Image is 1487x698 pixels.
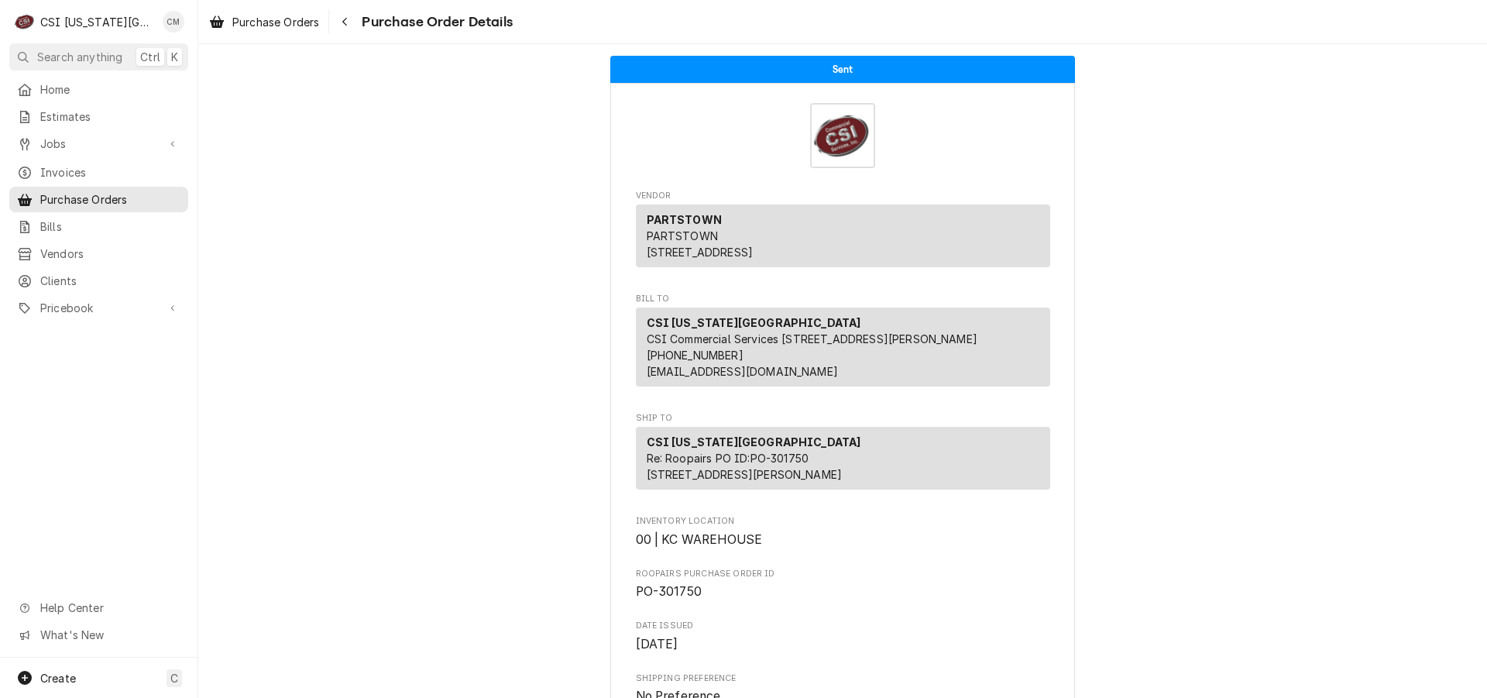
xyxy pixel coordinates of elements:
[9,104,188,129] a: Estimates
[171,49,178,65] span: K
[9,77,188,102] a: Home
[9,595,188,621] a: Go to Help Center
[9,295,188,321] a: Go to Pricebook
[636,190,1050,202] span: Vendor
[203,9,325,35] a: Purchase Orders
[636,293,1050,394] div: Purchase Order Bill To
[9,160,188,185] a: Invoices
[636,190,1050,274] div: Purchase Order Vendor
[636,515,1050,548] div: Inventory Location
[636,308,1050,393] div: Bill To
[9,131,188,156] a: Go to Jobs
[636,515,1050,528] span: Inventory Location
[37,49,122,65] span: Search anything
[40,273,180,289] span: Clients
[40,218,180,235] span: Bills
[9,43,188,70] button: Search anythingCtrlK
[636,412,1050,425] span: Ship To
[40,300,157,316] span: Pricebook
[40,108,180,125] span: Estimates
[636,584,702,599] span: PO-301750
[9,241,188,266] a: Vendors
[647,468,843,481] span: [STREET_ADDRESS][PERSON_NAME]
[163,11,184,33] div: CM
[140,49,160,65] span: Ctrl
[636,205,1050,273] div: Vendor
[636,637,678,652] span: [DATE]
[833,64,853,74] span: Sent
[9,268,188,294] a: Clients
[636,620,1050,653] div: Date Issued
[332,9,357,34] button: Navigate back
[40,191,180,208] span: Purchase Orders
[9,187,188,212] a: Purchase Orders
[40,81,180,98] span: Home
[647,435,861,449] strong: CSI [US_STATE][GEOGRAPHIC_DATA]
[14,11,36,33] div: CSI Kansas City's Avatar
[647,452,809,465] span: Re: Roopairs PO ID: PO-301750
[40,136,157,152] span: Jobs
[170,670,178,686] span: C
[636,427,1050,490] div: Ship To
[40,164,180,181] span: Invoices
[636,308,1050,387] div: Bill To
[40,14,154,30] div: CSI [US_STATE][GEOGRAPHIC_DATA]
[810,103,875,168] img: Logo
[636,205,1050,267] div: Vendor
[647,365,838,378] a: [EMAIL_ADDRESS][DOMAIN_NAME]
[40,600,179,616] span: Help Center
[636,672,1050,685] span: Shipping Preference
[636,531,1050,549] span: Inventory Location
[232,14,319,30] span: Purchase Orders
[636,568,1050,601] div: Roopairs Purchase Order ID
[636,568,1050,580] span: Roopairs Purchase Order ID
[647,229,754,259] span: PARTSTOWN [STREET_ADDRESS]
[636,583,1050,601] span: Roopairs Purchase Order ID
[647,213,722,226] strong: PARTSTOWN
[163,11,184,33] div: Chancellor Morris's Avatar
[40,672,76,685] span: Create
[9,214,188,239] a: Bills
[636,293,1050,305] span: Bill To
[636,620,1050,632] span: Date Issued
[40,627,179,643] span: What's New
[357,12,513,33] span: Purchase Order Details
[636,412,1050,497] div: Purchase Order Ship To
[647,332,977,346] span: CSI Commercial Services [STREET_ADDRESS][PERSON_NAME]
[647,349,743,362] a: [PHONE_NUMBER]
[636,635,1050,654] span: Date Issued
[610,56,1075,83] div: Status
[636,427,1050,496] div: Ship To
[636,532,763,547] span: 00 | KC WAREHOUSE
[14,11,36,33] div: C
[40,246,180,262] span: Vendors
[647,316,861,329] strong: CSI [US_STATE][GEOGRAPHIC_DATA]
[9,622,188,648] a: Go to What's New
